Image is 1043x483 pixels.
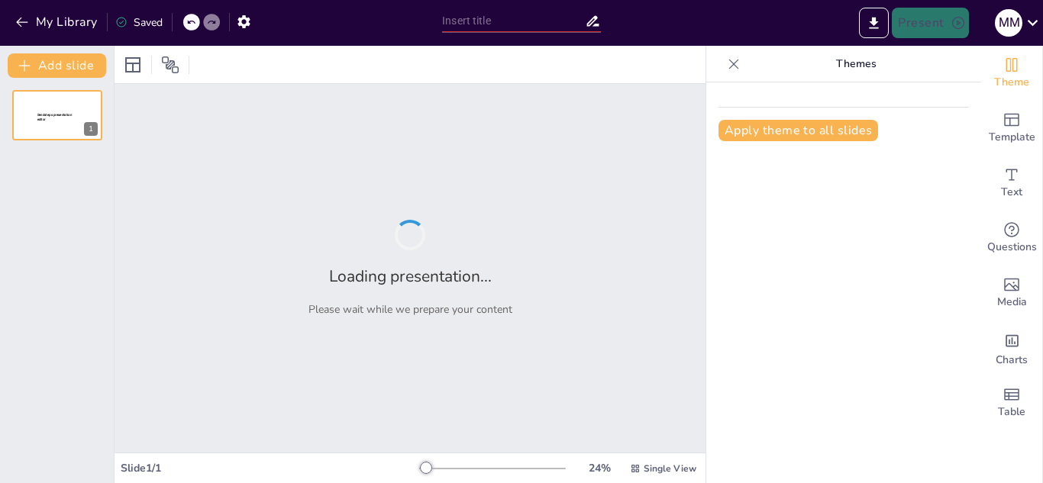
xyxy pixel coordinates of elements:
button: Present [892,8,968,38]
div: Add a table [981,375,1042,430]
span: Position [161,56,179,74]
div: Add ready made slides [981,101,1042,156]
div: Saved [115,15,163,30]
button: Add slide [8,53,106,78]
span: Template [989,129,1035,146]
div: Add charts and graphs [981,320,1042,375]
span: Media [997,294,1027,311]
p: Please wait while we prepare your content [308,302,512,317]
div: Get real-time input from your audience [981,211,1042,266]
span: Text [1001,184,1022,201]
div: 1 [84,122,98,136]
span: Questions [987,239,1037,256]
button: My Library [11,10,104,34]
span: Theme [994,74,1029,91]
span: Charts [996,352,1028,369]
p: Themes [746,46,966,82]
div: Change the overall theme [981,46,1042,101]
span: Sendsteps presentation editor [37,113,72,121]
input: Insert title [442,10,585,32]
div: Add images, graphics, shapes or video [981,266,1042,320]
div: Add text boxes [981,156,1042,211]
button: M M [995,8,1022,38]
div: Slide 1 / 1 [121,461,419,475]
div: 24 % [581,461,618,475]
span: Single View [644,462,696,475]
button: Apply theme to all slides [718,120,878,141]
button: Export to PowerPoint [859,8,889,38]
h2: Loading presentation... [329,266,492,287]
span: Table [998,404,1025,420]
div: M M [995,9,1022,37]
div: 1 [12,90,102,140]
div: Layout [121,53,145,77]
